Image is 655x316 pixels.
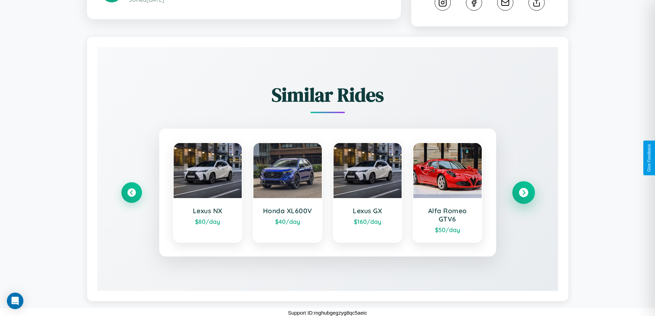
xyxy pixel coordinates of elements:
div: $ 50 /day [420,226,475,233]
a: Lexus GX$160/day [333,142,403,243]
h3: Lexus GX [340,207,395,215]
h3: Alfa Romeo GTV6 [420,207,475,223]
a: Alfa Romeo GTV6$50/day [413,142,482,243]
a: Honda XL600V$40/day [253,142,323,243]
div: Open Intercom Messenger [7,293,23,309]
div: $ 80 /day [181,218,235,225]
div: $ 160 /day [340,218,395,225]
h3: Honda XL600V [260,207,315,215]
h2: Similar Rides [121,81,534,108]
h3: Lexus NX [181,207,235,215]
div: Give Feedback [647,144,652,172]
div: $ 40 /day [260,218,315,225]
a: Lexus NX$80/day [173,142,243,243]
